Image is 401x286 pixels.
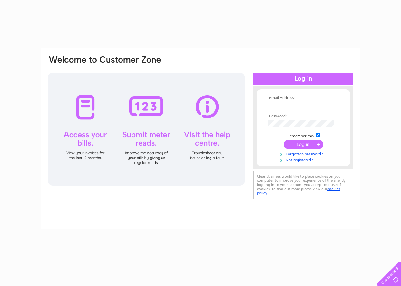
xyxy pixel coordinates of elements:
[268,157,341,163] a: Not registered?
[266,96,341,100] th: Email Address:
[266,132,341,138] td: Remember me?
[266,114,341,118] th: Password:
[268,150,341,157] a: Forgotten password?
[284,140,323,149] input: Submit
[253,171,353,199] div: Clear Business would like to place cookies on your computer to improve your experience of the sit...
[257,187,340,195] a: cookies policy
